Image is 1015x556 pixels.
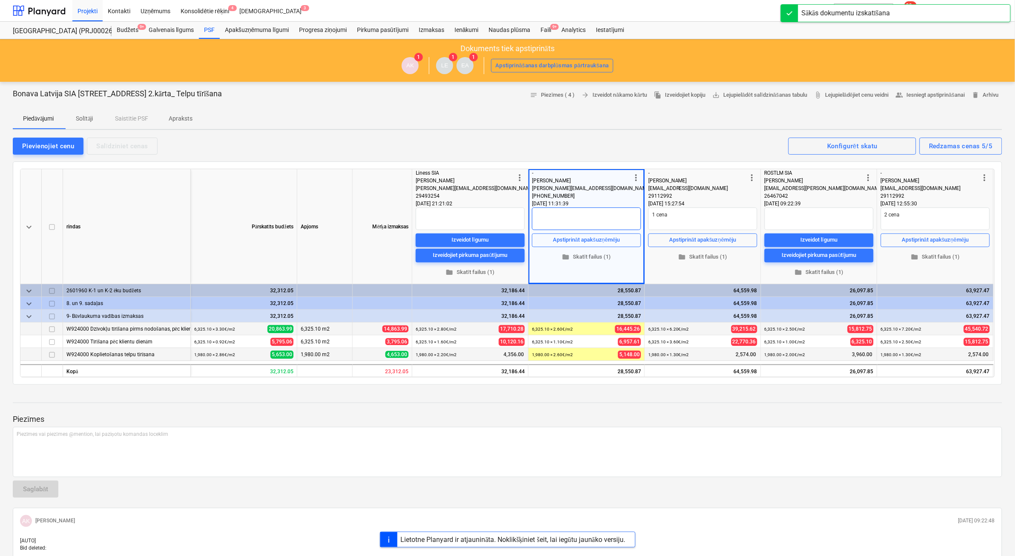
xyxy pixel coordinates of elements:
div: [PERSON_NAME] [648,177,747,184]
div: Sākās dokumentu izskatīšana [802,8,890,18]
div: 63,927.47 [881,310,990,323]
div: Izveidot līgumu [801,235,838,245]
div: Naudas plūsma [484,22,536,39]
button: Izveidot līgumu [416,233,525,247]
span: 1 [469,53,478,61]
span: Skatīt failus (1) [768,267,870,277]
div: Eriks Andžāns [457,57,474,74]
span: Skatīt failus (1) [884,252,986,262]
div: [PERSON_NAME] [416,177,515,184]
div: 26467042 [765,192,863,200]
div: Konfigurēt skatu [827,141,877,152]
span: more_vert [515,173,525,183]
div: Aleksandrs Kamerdinerovs [20,515,32,527]
span: keyboard_arrow_down [24,222,34,232]
div: Apstiprināt apakšuzņēmēju [669,235,736,245]
a: Progresa ziņojumi [294,22,352,39]
button: Redzamas cenas 5/5 [920,138,1002,155]
div: Galvenais līgums [144,22,199,39]
div: Redzamas cenas 5/5 [929,141,993,152]
span: 6,325.10 [851,338,874,346]
div: Apstiprināšanas darbplūsmas pārtraukšana [495,61,609,71]
div: rindas [63,169,191,284]
div: 32,312.05 [194,284,293,297]
span: 9+ [550,24,559,30]
div: 28,550.87 [532,284,641,297]
span: file_copy [654,91,661,99]
a: PSF [199,22,220,39]
p: Piedāvājumi [23,114,54,123]
div: [DATE] 11:31:39 [532,200,641,207]
a: Faili9+ [535,22,556,39]
div: Faili [535,22,556,39]
button: Konfigurēt skatu [788,138,916,155]
span: [EMAIL_ADDRESS][PERSON_NAME][DOMAIN_NAME] [765,185,883,191]
span: 10,120.16 [499,338,525,346]
div: Pirkuma pasūtījumi [352,22,414,39]
textarea: 2 cena [881,207,990,230]
a: Lejupielādēt salīdzināšanas tabulu [709,89,811,102]
button: Piezīmes ( 4 ) [526,89,578,102]
div: - [881,169,980,177]
span: Skatīt failus (1) [419,267,521,277]
button: Izveidot nākamo kārtu [578,89,650,102]
div: 26,097.85 [765,284,874,297]
span: people_alt [896,91,903,99]
button: Skatīt failus (1) [416,265,525,279]
div: 32,312.05 [194,310,293,323]
div: Apakšuzņēmuma līgumi [220,22,294,39]
div: Mērķa izmaksas [353,169,412,284]
div: Chat Widget [972,515,1015,556]
span: Skatīt failus (1) [535,252,638,262]
span: 9+ [138,24,146,30]
span: 20,863.99 [267,325,293,333]
div: 2601960 K-1 un K-2 ēku budžets [66,284,187,297]
span: AK [406,62,414,69]
span: 39,215.62 [731,325,757,333]
small: 6,325.10 × 2.50€ / m2 [765,327,805,331]
span: Izveidot nākamo kārtu [582,90,647,100]
span: Arhīvu [972,90,999,100]
div: 64,559.98 [648,284,757,297]
div: 32,186.44 [416,310,525,323]
div: Pievienojiet cenu [22,141,74,152]
span: 17,710.28 [499,325,525,333]
div: 29112992 [648,192,747,200]
div: 26,097.85 [765,297,874,310]
button: Pievienojiet cenu [13,138,83,155]
div: 32,186.44 [412,364,529,377]
p: Dokuments tiek apstiprināts [460,43,555,54]
div: Aleksandrs Kamerdinerovs [402,57,419,74]
span: Iesniegt apstiprināšanai [896,90,965,100]
span: EA [461,62,469,69]
div: [DATE] 21:21:02 [416,200,525,207]
small: 6,325.10 × 7.20€ / m2 [881,327,922,331]
span: more_vert [863,173,874,183]
small: 6,325.10 × 0.92€ / m2 [194,340,235,344]
span: Lejupielādēt salīdzināšanas tabulu [712,90,807,100]
span: folder [562,253,570,261]
a: Analytics [556,22,591,39]
div: Apstiprināt apakšuzņēmēju [553,235,620,245]
div: 64,559.98 [648,310,757,323]
div: Izveidot līgumu [452,235,489,245]
div: [GEOGRAPHIC_DATA] (PRJ0002627, K-1 un K-2(2.kārta) 2601960 [13,27,101,36]
span: LE [441,62,448,69]
small: 6,325.10 × 1.10€ / m2 [532,340,573,344]
small: 6,325.10 × 2.50€ / m2 [881,340,922,344]
p: Solītāji [74,114,95,123]
a: Lejupielādējiet cenu veidni [811,89,892,102]
span: notes [530,91,538,99]
div: Pārskatīts budžets [191,169,297,284]
a: Budžets9+ [112,22,144,39]
span: 22,770.36 [731,338,757,346]
div: Izveidojiet pirkuma pasūtījumu [782,251,857,260]
small: 1,980.00 × 2.86€ / m2 [194,352,235,357]
a: Iestatījumi [591,22,629,39]
span: more_vert [980,173,990,183]
p: Piezīmes [13,414,1002,424]
span: keyboard_arrow_down [24,286,34,296]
